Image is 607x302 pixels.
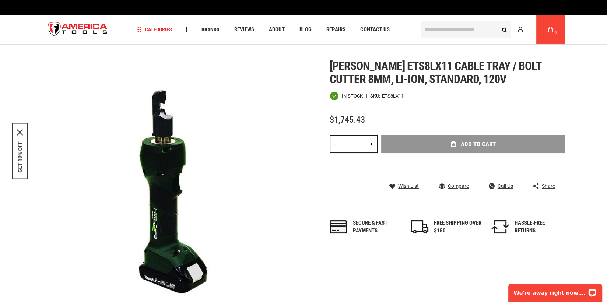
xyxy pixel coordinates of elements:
a: Categories [133,25,175,35]
span: Compare [448,183,469,189]
span: Categories [137,27,172,32]
a: store logo [42,16,113,43]
span: Call Us [498,183,513,189]
iframe: Secure express checkout frame [380,155,566,177]
a: Blog [296,25,315,35]
span: $1,745.43 [330,115,365,125]
span: 0 [554,31,557,35]
iframe: LiveChat chat widget [504,279,607,302]
span: Blog [299,27,312,32]
a: Repairs [323,25,349,35]
a: Contact Us [357,25,393,35]
a: About [266,25,288,35]
a: Call Us [489,183,513,189]
a: Wish List [389,183,419,189]
strong: SKU [370,94,382,98]
a: Compare [439,183,469,189]
a: Brands [198,25,223,35]
span: About [269,27,285,32]
a: Reviews [231,25,257,35]
button: Search [497,22,511,36]
img: payments [330,220,347,233]
span: Repairs [326,27,345,32]
div: Secure & fast payments [353,219,401,235]
button: Close [17,130,23,136]
button: GET 10% OFF [17,141,23,173]
span: Contact Us [360,27,390,32]
img: shipping [411,220,428,233]
img: returns [491,220,509,233]
span: Share [542,183,555,189]
img: America Tools [42,16,113,43]
span: [PERSON_NAME] ets8lx11 cable tray / bolt cutter 8mm, li-ion, standard, 120v [330,59,541,86]
span: Wish List [398,183,419,189]
div: FREE SHIPPING OVER $150 [434,219,482,235]
span: In stock [342,94,363,98]
a: 0 [544,15,558,44]
span: Brands [201,27,220,32]
div: ETS8LX11 [382,94,404,98]
div: HASSLE-FREE RETURNS [515,219,562,235]
div: Availability [330,91,363,101]
span: Reviews [234,27,254,32]
svg: close icon [17,130,23,136]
